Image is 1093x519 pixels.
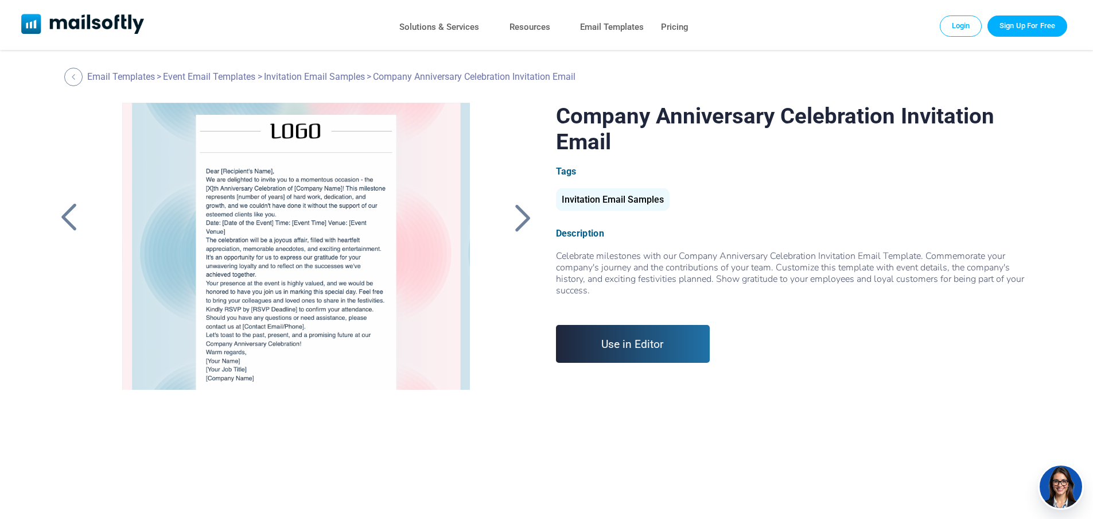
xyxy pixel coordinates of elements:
[556,228,1038,239] div: Description
[87,71,155,82] a: Email Templates
[264,71,365,82] a: Invitation Email Samples
[163,71,255,82] a: Event Email Templates
[580,19,644,36] a: Email Templates
[987,16,1067,36] a: Trial
[556,166,1038,177] div: Tags
[509,19,550,36] a: Resources
[556,188,670,211] div: Invitation Email Samples
[55,203,83,233] a: Back
[64,68,85,86] a: Back
[556,103,1038,154] h1: Company Anniversary Celebration Invitation Email
[21,14,145,36] a: Mailsoftly
[556,199,670,204] a: Invitation Email Samples
[103,103,489,390] a: Company Anniversary Celebration Invitation Email
[509,203,538,233] a: Back
[940,16,982,36] a: Login
[399,19,479,36] a: Solutions & Services
[556,250,1024,297] span: Celebrate milestones with our Company Anniversary Celebration Invitation Email Template. Commemor...
[661,19,689,36] a: Pricing
[556,325,710,363] a: Use in Editor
